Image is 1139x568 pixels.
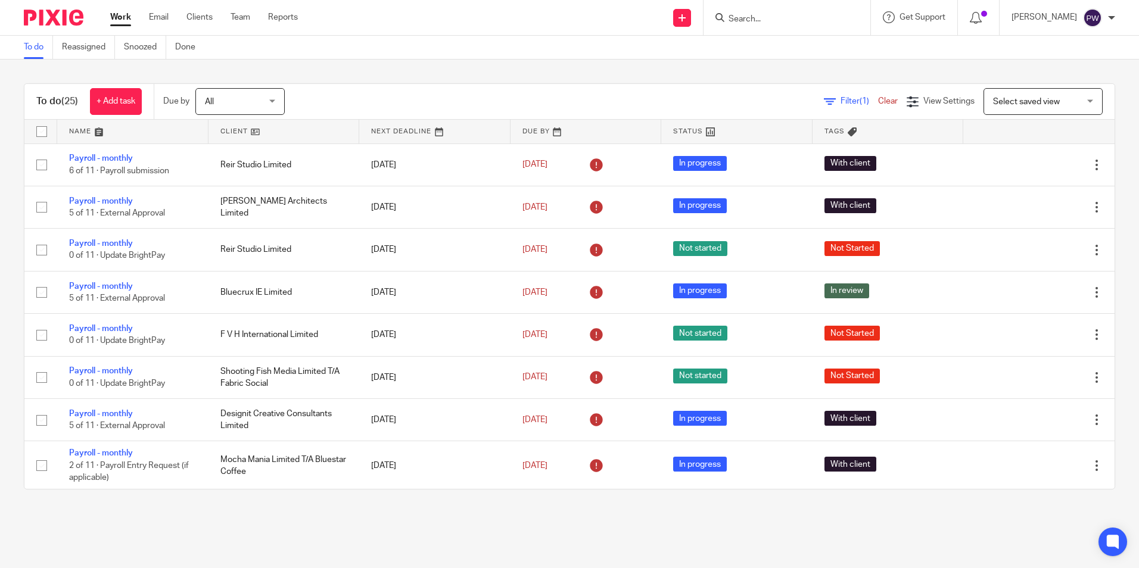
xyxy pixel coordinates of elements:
span: [DATE] [522,203,547,211]
a: Work [110,11,131,23]
a: Payroll - monthly [69,324,133,333]
span: Not Started [824,326,880,341]
a: Reassigned [62,36,115,59]
span: [DATE] [522,288,547,297]
a: Payroll - monthly [69,154,133,163]
span: [DATE] [522,461,547,470]
span: 0 of 11 · Update BrightPay [69,337,165,345]
span: With client [824,198,876,213]
a: Payroll - monthly [69,282,133,291]
span: 6 of 11 · Payroll submission [69,167,169,175]
span: [DATE] [522,330,547,339]
h1: To do [36,95,78,108]
td: Mocha Mania Limited T/A Bluestar Coffee [208,441,360,490]
td: [DATE] [359,229,511,271]
td: F V H International Limited [208,314,360,356]
a: Payroll - monthly [69,367,133,375]
span: In progress [673,457,727,472]
a: To do [24,36,53,59]
span: In progress [673,198,727,213]
a: Payroll - monthly [69,410,133,418]
td: Reir Studio Limited [208,229,360,271]
a: Payroll - monthly [69,197,133,205]
td: [DATE] [359,143,511,186]
span: Select saved view [993,98,1060,106]
a: Snoozed [124,36,166,59]
a: Team [231,11,250,23]
span: (25) [61,96,78,106]
span: 0 of 11 · Update BrightPay [69,252,165,260]
span: [DATE] [522,416,547,424]
span: 5 of 11 · External Approval [69,294,165,302]
img: Pixie [24,10,83,26]
img: svg%3E [1083,8,1102,27]
span: In progress [673,283,727,298]
p: Due by [163,95,189,107]
a: Payroll - monthly [69,449,133,457]
span: View Settings [923,97,975,105]
td: Bluecrux IE Limited [208,271,360,313]
a: + Add task [90,88,142,115]
a: Payroll - monthly [69,239,133,248]
a: Clients [186,11,213,23]
td: [PERSON_NAME] Architects Limited [208,186,360,228]
span: Not started [673,369,727,383]
td: Designit Creative Consultants Limited [208,399,360,441]
span: [DATE] [522,161,547,169]
td: [DATE] [359,399,511,441]
a: Email [149,11,169,23]
span: [DATE] [522,373,547,382]
td: [DATE] [359,441,511,490]
a: Clear [878,97,898,105]
span: With client [824,156,876,171]
span: Not started [673,241,727,256]
span: With client [824,457,876,472]
span: Not Started [824,369,880,383]
span: 2 of 11 · Payroll Entry Request (if applicable) [69,461,189,482]
a: Done [175,36,204,59]
td: Reir Studio Limited [208,143,360,186]
span: With client [824,411,876,426]
td: [DATE] [359,314,511,356]
span: [DATE] [522,245,547,254]
span: (1) [860,97,869,105]
span: In review [824,283,869,298]
td: Shooting Fish Media Limited T/A Fabric Social [208,356,360,398]
span: Get Support [900,13,945,21]
td: [DATE] [359,186,511,228]
td: [DATE] [359,271,511,313]
p: [PERSON_NAME] [1012,11,1077,23]
span: Not started [673,326,727,341]
span: Not Started [824,241,880,256]
span: 5 of 11 · External Approval [69,422,165,430]
a: Reports [268,11,298,23]
span: Filter [841,97,878,105]
td: [DATE] [359,356,511,398]
span: All [205,98,214,106]
span: Tags [824,128,845,135]
input: Search [727,14,835,25]
span: In progress [673,411,727,426]
span: 0 of 11 · Update BrightPay [69,379,165,388]
span: 5 of 11 · External Approval [69,209,165,217]
span: In progress [673,156,727,171]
